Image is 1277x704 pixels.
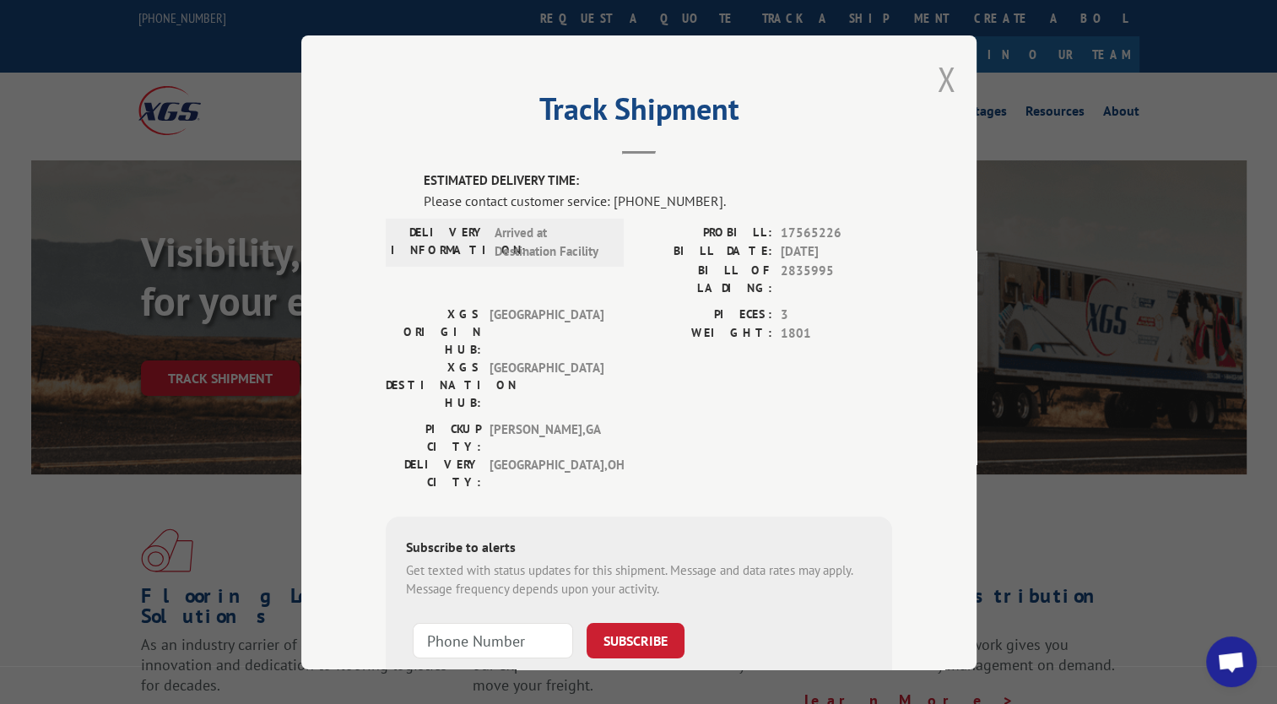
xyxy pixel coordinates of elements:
span: [GEOGRAPHIC_DATA] [490,358,603,411]
label: WEIGHT: [639,324,772,344]
span: 3 [781,305,892,324]
label: ESTIMATED DELIVERY TIME: [424,171,892,191]
div: Subscribe to alerts [406,536,872,560]
div: Get texted with status updates for this shipment. Message and data rates may apply. Message frequ... [406,560,872,598]
div: Please contact customer service: [PHONE_NUMBER]. [424,190,892,210]
label: BILL DATE: [639,242,772,262]
span: 17565226 [781,223,892,242]
label: DELIVERY INFORMATION: [391,223,486,261]
span: 2835995 [781,261,892,296]
button: SUBSCRIBE [587,622,684,658]
span: 1801 [781,324,892,344]
button: Close modal [937,57,955,101]
span: [PERSON_NAME] , GA [490,420,603,455]
label: BILL OF LADING: [639,261,772,296]
label: XGS ORIGIN HUB: [386,305,481,358]
label: DELIVERY CITY: [386,455,481,490]
input: Phone Number [413,622,573,658]
strong: Note: [406,669,436,685]
label: PIECES: [639,305,772,324]
label: PROBILL: [639,223,772,242]
span: [GEOGRAPHIC_DATA] , OH [490,455,603,490]
label: PICKUP CITY: [386,420,481,455]
label: XGS DESTINATION HUB: [386,358,481,411]
h2: Track Shipment [386,97,892,129]
a: Open chat [1206,636,1257,687]
span: Arrived at Destination Facility [495,223,609,261]
span: [GEOGRAPHIC_DATA] [490,305,603,358]
span: [DATE] [781,242,892,262]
